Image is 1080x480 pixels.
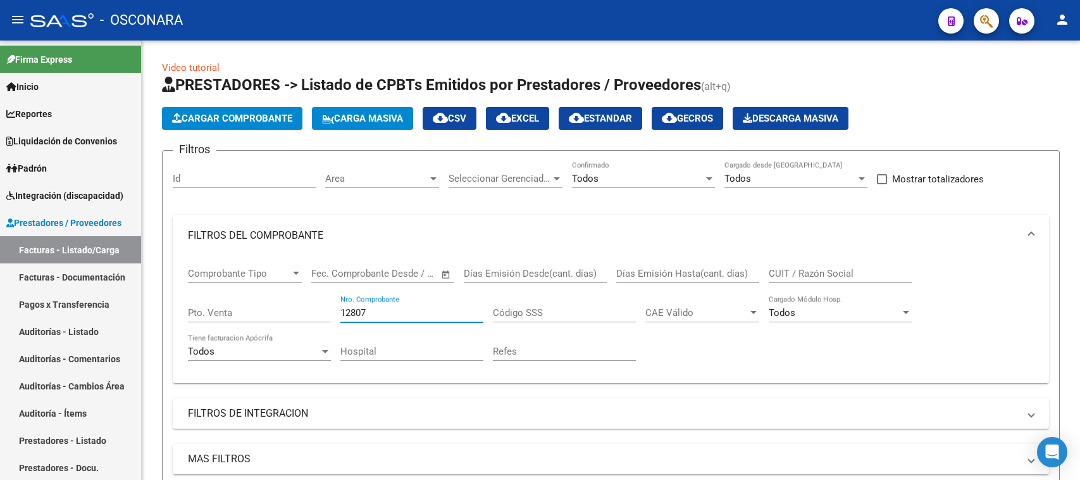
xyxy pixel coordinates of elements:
[173,256,1049,383] div: FILTROS DEL COMPROBANTE
[433,110,448,125] mat-icon: cloud_download
[743,113,838,124] span: Descarga Masiva
[188,346,214,357] span: Todos
[173,398,1049,429] mat-expansion-panel-header: FILTROS DE INTEGRACION
[322,113,403,124] span: Carga Masiva
[662,113,713,124] span: Gecros
[325,173,428,184] span: Area
[188,452,1019,466] mat-panel-title: MAS FILTROS
[662,110,677,125] mat-icon: cloud_download
[569,113,632,124] span: Estandar
[433,113,466,124] span: CSV
[162,107,302,130] button: Cargar Comprobante
[10,12,25,27] mat-icon: menu
[311,268,363,279] input: Fecha inicio
[173,215,1049,256] mat-expansion-panel-header: FILTROS DEL COMPROBANTE
[892,172,984,187] span: Mostrar totalizadores
[423,107,476,130] button: CSV
[188,229,1019,243] mat-panel-title: FILTROS DEL COMPROBANTE
[769,307,795,319] span: Todos
[6,216,121,230] span: Prestadores / Proveedores
[496,110,511,125] mat-icon: cloud_download
[724,173,751,184] span: Todos
[701,80,731,92] span: (alt+q)
[572,173,599,184] span: Todos
[188,407,1019,420] mat-panel-title: FILTROS DE INTEGRACION
[162,76,701,94] span: PRESTADORES -> Listado de CPBTs Emitidos por Prestadores / Proveedores
[6,189,123,203] span: Integración (discapacidad)
[449,173,551,184] span: Seleccionar Gerenciador
[374,268,435,279] input: Fecha fin
[496,113,539,124] span: EXCEL
[162,62,220,73] a: Video tutorial
[733,107,848,130] button: Descarga Masiva
[486,107,549,130] button: EXCEL
[652,107,723,130] button: Gecros
[645,307,748,319] span: CAE Válido
[733,107,848,130] app-download-masive: Descarga masiva de comprobantes (adjuntos)
[312,107,413,130] button: Carga Masiva
[439,267,454,282] button: Open calendar
[6,53,72,66] span: Firma Express
[173,141,216,158] h3: Filtros
[569,110,584,125] mat-icon: cloud_download
[6,80,39,94] span: Inicio
[559,107,642,130] button: Estandar
[6,107,52,121] span: Reportes
[6,134,117,148] span: Liquidación de Convenios
[100,6,183,34] span: - OSCONARA
[1037,437,1067,467] div: Open Intercom Messenger
[172,113,292,124] span: Cargar Comprobante
[6,161,47,175] span: Padrón
[173,444,1049,474] mat-expansion-panel-header: MAS FILTROS
[1055,12,1070,27] mat-icon: person
[188,268,290,279] span: Comprobante Tipo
